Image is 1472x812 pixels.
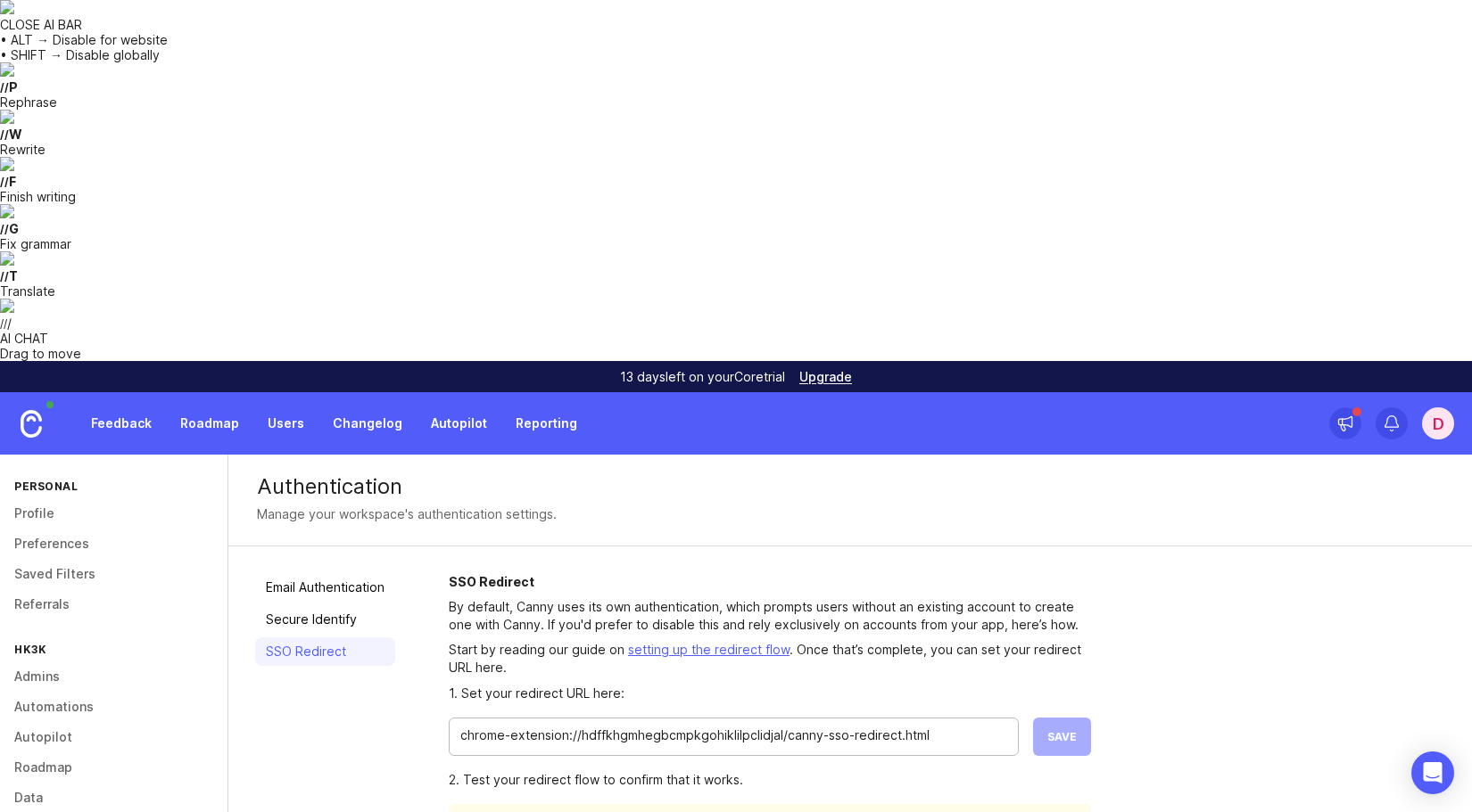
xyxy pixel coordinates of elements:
div: 2. Test your redirect flow to confirm that it works. [449,770,1091,790]
img: Canny Home [21,410,42,438]
a: Autopilot [420,407,498,439]
a: Feedback [80,407,162,439]
a: Users [257,407,315,439]
p: By default, Canny uses its own authentication, which prompts users without an existing account to... [449,598,1091,634]
p: Start by reading our guide on . Once that’s complete, you can set your redirect URL here. [449,641,1091,677]
button: d [1422,407,1454,439]
a: Secure Identify [255,605,395,634]
a: Roadmap [170,407,250,439]
p: 13 days left on your Core trial [620,368,785,386]
div: 1. Set your redirect URL here: [449,684,1091,703]
a: setting up the redirect flow [628,642,790,657]
a: Upgrade [799,371,852,383]
a: SSO Redirect [255,637,395,666]
h2: SSO Redirect [449,573,1091,591]
input: https://example.com/login [460,726,1007,745]
a: Changelog [322,407,413,439]
a: Email Authentication [255,573,395,602]
a: Reporting [505,407,588,439]
div: Open Intercom Messenger [1411,751,1454,794]
div: Manage your workspace's authentication settings. [257,504,557,524]
div: Authentication [257,476,1443,497]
